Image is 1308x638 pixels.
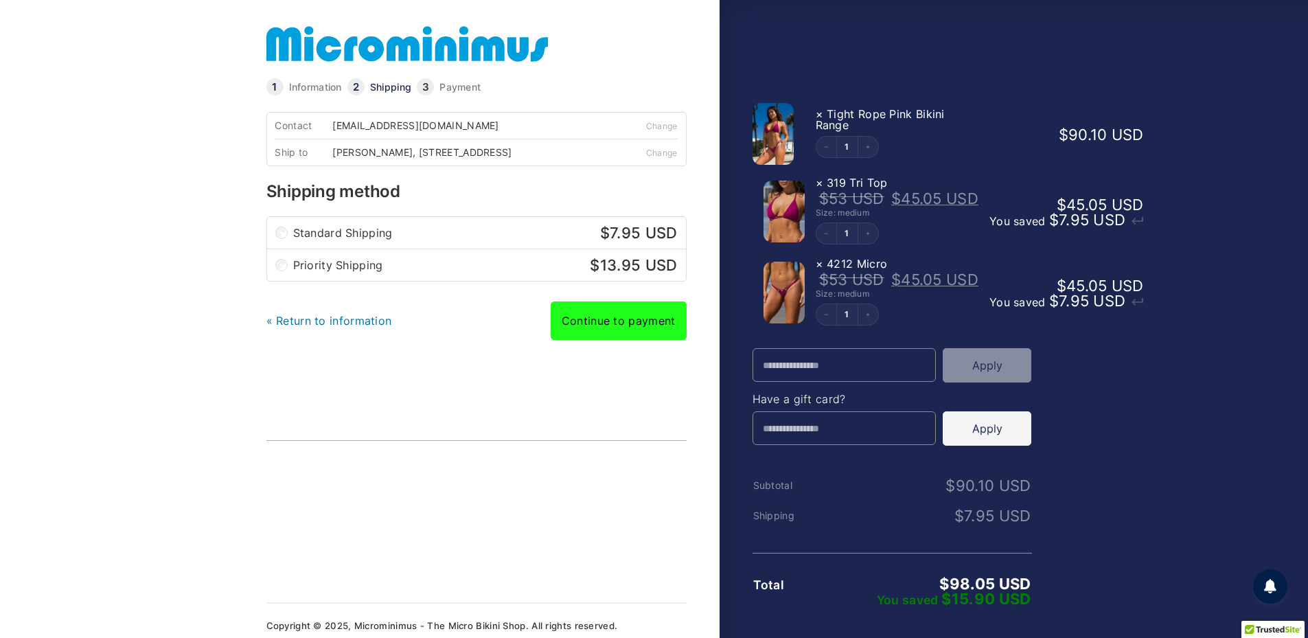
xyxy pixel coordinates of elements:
button: Increment [858,304,878,325]
a: Edit [837,143,858,151]
bdi: 53 USD [819,190,884,207]
p: Copyright © 2025, Microminimus - The Micro Bikini Shop. All rights reserved. [266,622,687,630]
h4: Have a gift card? [753,394,1032,405]
bdi: 7.95 USD [954,507,1031,525]
a: Edit [837,310,858,319]
div: [EMAIL_ADDRESS][DOMAIN_NAME] [332,121,508,130]
div: Size: medium [816,209,978,217]
iframe: TrustedSite Certified [277,456,483,559]
span: $ [819,190,829,207]
button: Apply [943,348,1031,383]
span: $ [600,224,610,242]
span: $ [590,256,599,274]
button: Apply [943,411,1031,446]
bdi: 90.10 USD [1059,126,1144,144]
button: Decrement [816,304,837,325]
a: Information [289,82,342,92]
span: $ [954,507,964,525]
img: Tight Rope Pink 319 Top 01 [764,181,805,242]
div: [PERSON_NAME], [STREET_ADDRESS] [332,148,521,157]
a: « Return to information [266,314,392,328]
a: Continue to payment [551,301,687,340]
button: Decrement [816,223,837,244]
bdi: 45.05 USD [891,190,978,207]
span: $ [1057,196,1066,214]
a: Remove this item [816,257,823,271]
th: Shipping [753,510,846,521]
div: Contact [275,121,332,130]
span: $ [1057,277,1066,295]
span: $ [1049,292,1059,310]
bdi: 45.05 USD [1057,277,1144,295]
a: Shipping [370,82,411,92]
div: You saved [846,591,1031,606]
bdi: 98.05 USD [939,575,1031,593]
span: You saved [989,280,1144,309]
a: Change [646,121,678,131]
span: $ [1059,126,1068,144]
bdi: 53 USD [819,271,884,288]
img: Tight Rope Pink 319 Top 4228 Thong 05 [753,103,794,165]
span: 4212 Micro [827,257,887,271]
span: Tight Rope Pink Bikini Range [816,107,945,132]
bdi: 45.05 USD [891,271,978,288]
label: Priority Shipping [293,258,678,273]
button: Increment [858,223,878,244]
img: Tight Rope Pink 319 4212 Micro 01 [764,262,805,323]
bdi: 7.95 USD [593,224,678,242]
bdi: 90.10 USD [945,477,1031,494]
a: Remove this item [816,176,823,190]
span: $ [939,575,949,593]
bdi: 45.05 USD [1057,196,1144,214]
button: Decrement [816,137,837,157]
a: Remove this item [816,107,823,121]
span: $ [941,590,951,608]
bdi: 7.95 USD [1049,211,1126,229]
span: You saved [989,199,1144,228]
span: 319 Tri Top [827,176,887,190]
span: $ [891,190,901,207]
label: Standard Shipping [293,225,678,240]
span: $ [819,271,829,288]
div: Ship to [275,148,332,157]
th: Subtotal [753,480,846,491]
bdi: 13.95 USD [582,256,677,274]
bdi: 15.90 USD [941,590,1031,608]
h3: Shipping method [266,183,687,200]
a: Edit [837,229,858,238]
a: Change [646,148,678,158]
span: $ [945,477,955,494]
span: $ [1049,211,1059,229]
div: Size: medium [816,290,978,298]
bdi: 7.95 USD [1049,292,1126,310]
th: Total [753,578,846,592]
span: $ [891,271,901,288]
button: Increment [858,137,878,157]
a: Payment [439,82,481,92]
